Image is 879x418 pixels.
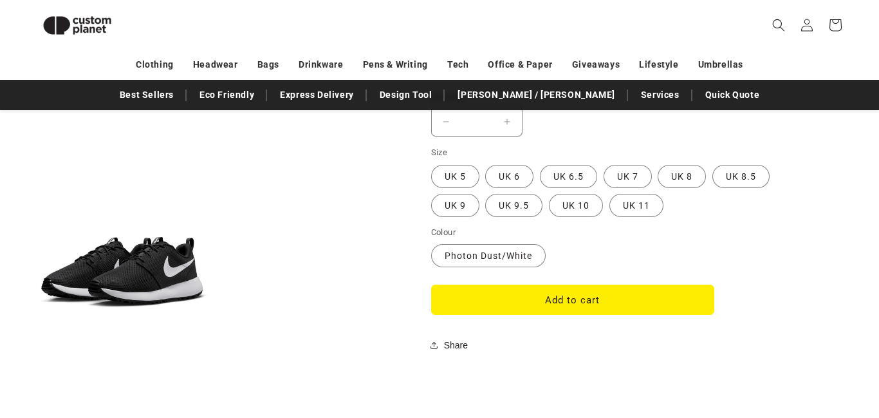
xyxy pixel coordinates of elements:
[431,194,479,217] label: UK 9
[431,331,472,359] button: Share
[373,84,439,106] a: Design Tool
[549,194,603,217] label: UK 10
[299,53,343,76] a: Drinkware
[604,165,652,188] label: UK 7
[431,146,449,159] legend: Size
[447,53,468,76] a: Tech
[764,11,793,39] summary: Search
[488,53,552,76] a: Office & Paper
[485,165,533,188] label: UK 6
[431,165,479,188] label: UK 5
[485,194,542,217] label: UK 9.5
[540,165,597,188] label: UK 6.5
[273,84,360,106] a: Express Delivery
[634,84,686,106] a: Services
[257,53,279,76] a: Bags
[363,53,428,76] a: Pens & Writing
[32,5,122,46] img: Custom Planet
[431,244,546,267] label: Photon Dust/White
[431,226,457,239] legend: Colour
[698,53,743,76] a: Umbrellas
[658,165,706,188] label: UK 8
[699,84,766,106] a: Quick Quote
[431,285,714,315] button: Add to cart
[193,84,261,106] a: Eco Friendly
[639,53,678,76] a: Lifestyle
[609,194,663,217] label: UK 11
[712,165,770,188] label: UK 8.5
[572,53,620,76] a: Giveaways
[136,53,174,76] a: Clothing
[113,84,180,106] a: Best Sellers
[815,356,879,418] iframe: Chat Widget
[451,84,621,106] a: [PERSON_NAME] / [PERSON_NAME]
[193,53,238,76] a: Headwear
